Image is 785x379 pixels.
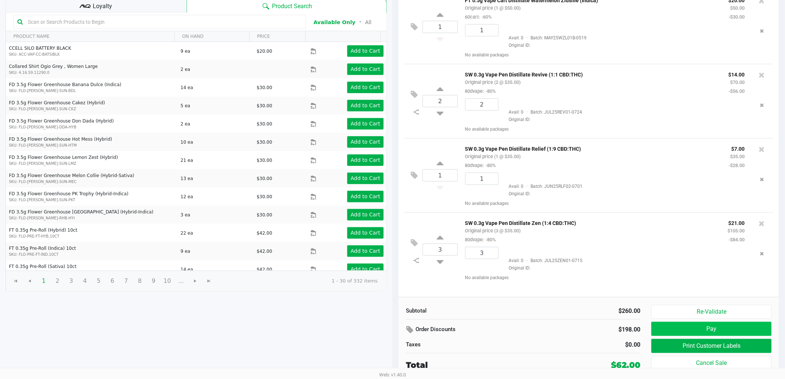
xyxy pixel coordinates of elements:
[480,14,492,20] span: -60%
[651,322,772,336] button: Pay
[174,31,249,42] th: ON HAND
[365,19,371,26] button: All
[347,118,384,130] button: Add to Cart
[202,274,216,288] span: Go to the last page
[64,274,78,288] span: Page 3
[504,116,745,123] span: Original ID:
[351,266,380,272] app-button-loader: Add to Cart
[177,169,253,187] td: 13 ea
[757,247,767,261] button: Remove the package from the orderLine
[257,85,272,90] span: $30.00
[6,206,177,224] td: FD 3.5g Flower Greenhouse [GEOGRAPHIC_DATA] (Hybrid-Indica)
[729,144,745,152] p: $7.00
[9,252,174,257] p: SKU: FLO-PRE-FT-IND.10CT
[105,274,119,288] span: Page 6
[757,173,767,186] button: Remove the package from the orderLine
[351,248,380,254] app-button-loader: Add to Cart
[160,274,174,288] span: Page 10
[177,206,253,224] td: 3 ea
[465,237,496,242] small: 80dvape:
[347,227,384,239] button: Add to Cart
[351,66,380,72] app-button-loader: Add to Cart
[730,5,745,11] small: $50.00
[465,274,768,281] div: No available packages
[465,5,521,11] small: Original price (1 @ $50.00)
[27,278,33,284] span: Go to the previous page
[9,143,174,148] p: SKU: FLO-[PERSON_NAME]-SUN-HTM
[465,79,521,85] small: Original price (2 @ $35.00)
[351,193,380,199] app-button-loader: Add to Cart
[9,215,174,221] p: SKU: FLO-[PERSON_NAME]-RHB-HYI
[257,249,272,254] span: $42.00
[347,136,384,148] button: Add to Cart
[465,144,718,152] p: SW 0.3g Vape Pen Distillate Relief (1:9 CBD:THC)
[729,70,745,78] p: $14.00
[6,133,177,151] td: FD 3.5g Flower Greenhouse Hot Mess (Hybrid)
[347,45,384,57] button: Add to Cart
[729,14,745,20] small: -$30.00
[206,278,212,284] span: Go to the last page
[524,184,531,189] span: ·
[9,233,174,239] p: SKU: FLO-PRE-FT-HYB.10CT
[6,242,177,260] td: FT 0.35g Pre-Roll (Indica) 10ct
[9,197,174,203] p: SKU: FLO-[PERSON_NAME]-SUN-PKT
[730,79,745,85] small: $70.00
[406,359,555,371] div: Total
[177,42,253,60] td: 9 ea
[651,356,772,370] button: Cancel Sale
[484,237,496,242] span: -80%
[757,98,767,112] button: Remove the package from the orderLine
[379,372,406,378] span: Web: v1.40.0
[484,163,496,168] span: -80%
[504,190,745,197] span: Original ID:
[347,63,384,75] button: Add to Cart
[651,339,772,353] button: Print Customer Labels
[465,163,496,168] small: 80dvape:
[524,110,531,115] span: ·
[6,151,177,169] td: FD 3.5g Flower Greenhouse Lemon Zest (Hybrid)
[177,115,253,133] td: 2 ea
[351,121,380,127] app-button-loader: Add to Cart
[6,187,177,206] td: FD 3.5g Flower Greenhouse PK Trophy (Hybrid-Indica)
[9,52,174,57] p: SKU: ACC-VAP-CC-BATSIBLK
[465,126,768,133] div: No available packages
[6,78,177,97] td: FD 3.5g Flower Greenhouse Banana Dulce (Indica)
[25,16,302,27] input: Scan or Search Products to Begin
[406,340,518,349] div: Taxes
[6,260,177,278] td: FT 0.35g Pre-Roll (Sativa) 10ct
[257,103,272,108] span: $30.00
[351,139,380,145] app-button-loader: Add to Cart
[257,49,272,54] span: $20.00
[347,173,384,184] button: Add to Cart
[23,274,37,288] span: Go to the previous page
[257,176,272,181] span: $30.00
[730,154,745,159] small: $35.00
[6,31,174,42] th: PRODUCT NAME
[177,260,253,278] td: 14 ea
[504,184,583,189] span: Avail: 0 Batch: JUN25RLF02-0701
[222,277,378,285] kendo-pager-info: 1 - 30 of 332 items
[406,323,559,337] div: Order Discounts
[6,31,387,271] div: Data table
[351,84,380,90] app-button-loader: Add to Cart
[347,191,384,202] button: Add to Cart
[6,224,177,242] td: FT 0.35g Pre-Roll (Hybrid) 10ct
[347,245,384,257] button: Add to Cart
[351,212,380,218] app-button-loader: Add to Cart
[9,70,174,75] p: SKU: 4.16.59.11290.0
[465,228,521,233] small: Original price (3 @ $35.00)
[188,274,202,288] span: Go to the next page
[347,264,384,275] button: Add to Cart
[757,24,767,38] button: Remove the package from the orderLine
[257,194,272,199] span: $30.00
[484,88,496,94] span: -80%
[504,110,582,115] span: Avail: 0 Batch: JUL25REV01-0724
[6,97,177,115] td: FD 3.5g Flower Greenhouse Cakez (Hybrid)
[504,258,583,263] span: Avail: 0 Batch: JUL25ZEN01-0715
[347,209,384,220] button: Add to Cart
[728,218,745,226] p: $21.00
[6,60,177,78] td: Collared Shirt Ogio Grey , Women Large
[465,88,496,94] small: 80dvape:
[174,274,188,288] span: Page 11
[192,278,198,284] span: Go to the next page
